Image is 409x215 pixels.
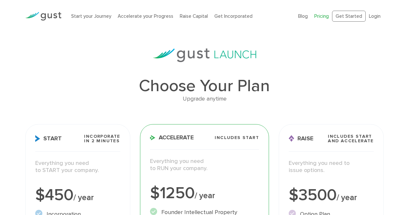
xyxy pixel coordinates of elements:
[369,13,381,19] a: Login
[73,193,94,202] span: / year
[289,135,294,142] img: Raise Icon
[332,11,366,22] a: Get Started
[84,134,120,143] span: Incorporate in 2 Minutes
[298,13,308,19] a: Blog
[150,185,259,201] div: $1250
[195,191,215,200] span: / year
[214,13,253,19] a: Get Incorporated
[180,13,208,19] a: Raise Capital
[289,187,374,203] div: $3500
[153,48,256,62] img: gust-launch-logos.svg
[337,193,357,202] span: / year
[314,13,329,19] a: Pricing
[25,12,61,21] img: Gust Logo
[71,13,111,19] a: Start your Journey
[35,160,120,174] p: Everything you need to START your company.
[150,135,194,141] span: Accelerate
[25,94,384,104] div: Upgrade anytime
[289,160,374,174] p: Everything you need to issue options.
[35,187,120,203] div: $450
[150,158,259,172] p: Everything you need to RUN your company.
[25,78,384,94] h1: Choose Your Plan
[118,13,173,19] a: Accelerate your Progress
[150,135,156,140] img: Accelerate Icon
[35,135,62,142] span: Start
[328,134,374,143] span: Includes START and ACCELERATE
[215,135,259,140] span: Includes START
[35,135,40,142] img: Start Icon X2
[289,135,313,142] span: Raise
